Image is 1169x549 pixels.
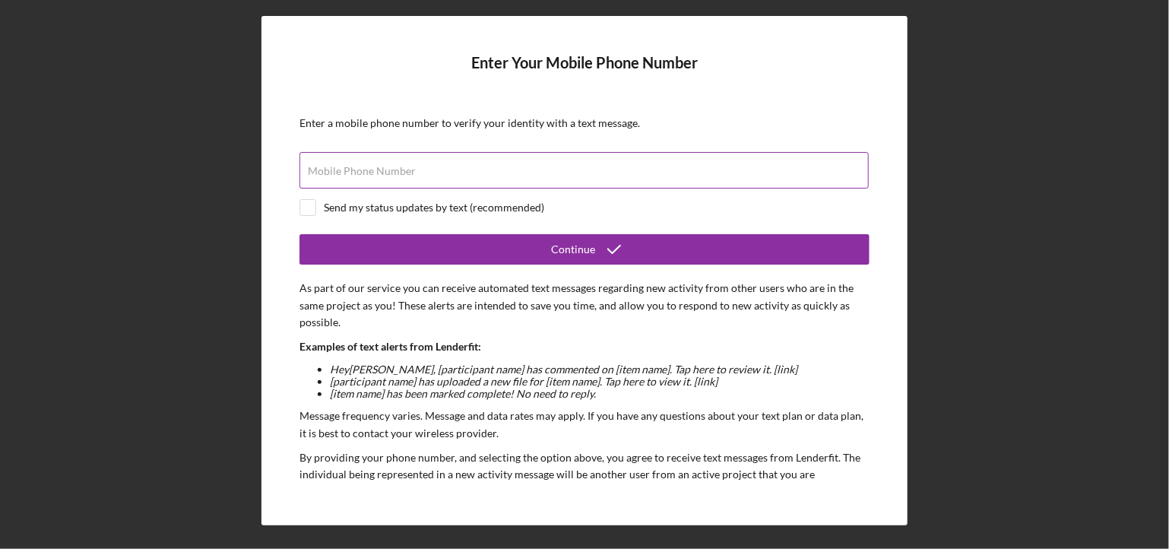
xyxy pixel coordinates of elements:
div: Enter a mobile phone number to verify your identity with a text message. [299,117,870,129]
div: Continue [551,234,595,265]
button: Continue [299,234,870,265]
p: Message frequency varies. Message and data rates may apply. If you have any questions about your ... [299,408,870,442]
li: [item name] has been marked complete! No need to reply. [330,388,870,400]
li: Hey [PERSON_NAME] , [participant name] has commented on [item name]. Tap here to review it. [link] [330,363,870,376]
label: Mobile Phone Number [308,165,416,177]
p: Examples of text alerts from Lenderfit: [299,338,870,355]
li: [participant name] has uploaded a new file for [item name]. Tap here to view it. [link] [330,376,870,388]
div: Send my status updates by text (recommended) [324,202,544,214]
h4: Enter Your Mobile Phone Number [299,54,870,94]
p: As part of our service you can receive automated text messages regarding new activity from other ... [299,280,870,331]
p: By providing your phone number, and selecting the option above, you agree to receive text message... [299,449,870,500]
